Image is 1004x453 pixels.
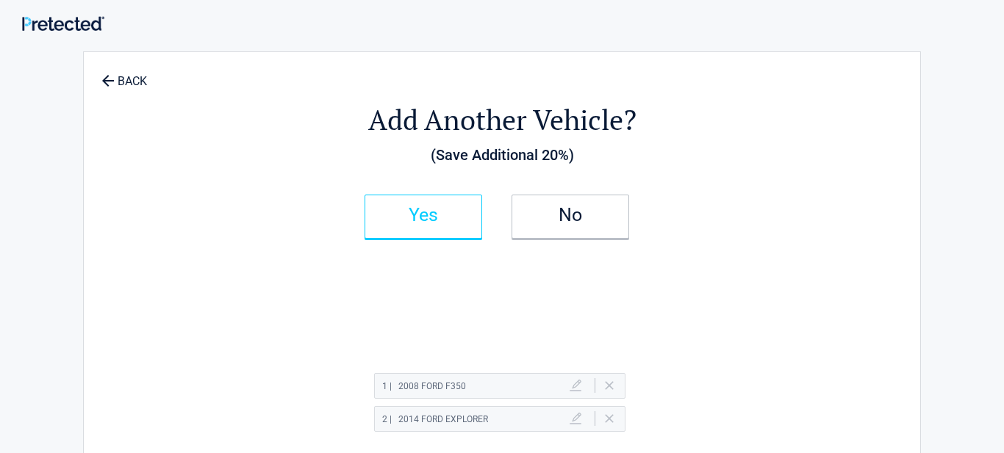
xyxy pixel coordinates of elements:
h2: No [527,210,614,220]
h2: 2014 Ford EXPLORER [382,410,488,429]
h2: Add Another Vehicle? [165,101,839,139]
h2: Yes [380,210,467,220]
span: 1 | [382,381,392,391]
a: Delete [605,414,614,423]
h2: 2008 Ford F350 [382,377,466,396]
span: 2 | [382,414,392,424]
img: Main Logo [22,16,104,31]
a: Delete [605,381,614,390]
h3: (Save Additional 20%) [165,142,839,167]
a: BACK [98,62,150,87]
